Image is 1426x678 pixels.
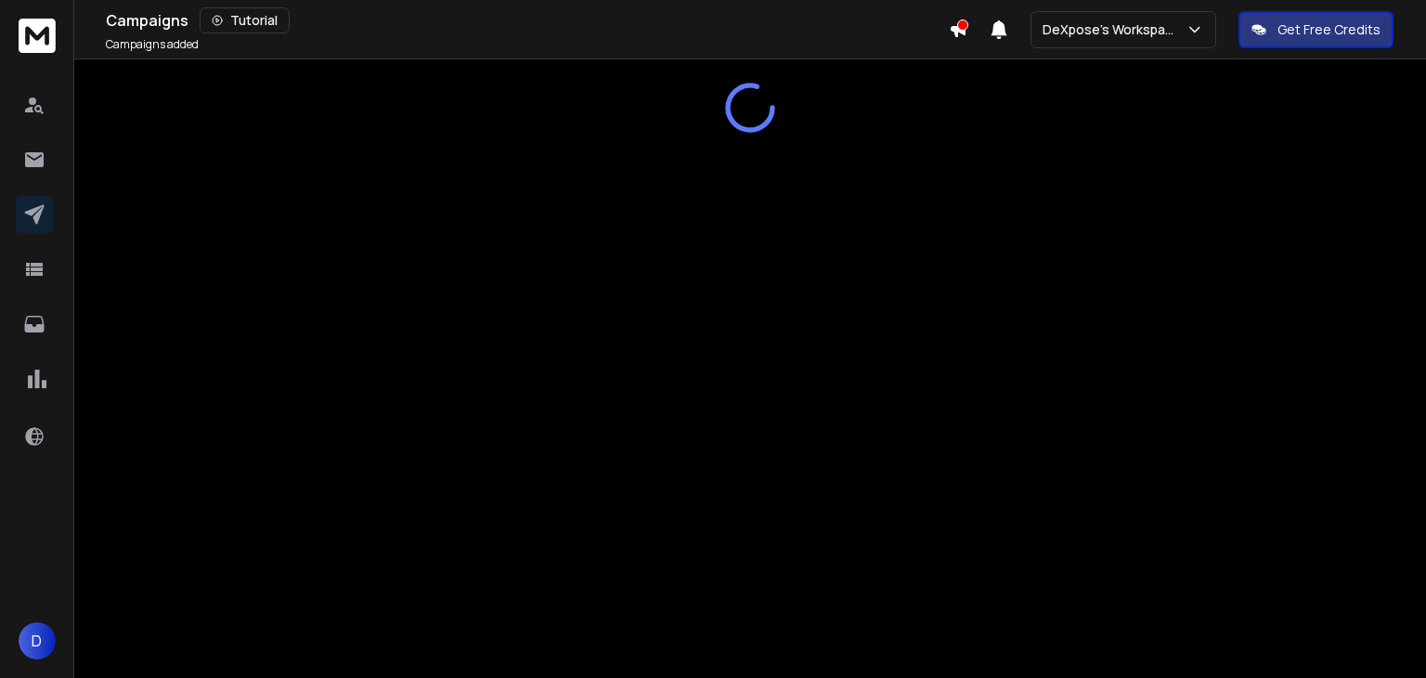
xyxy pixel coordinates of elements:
button: D [19,622,56,659]
p: Campaigns added [106,37,199,52]
p: DeXpose's Workspace [1043,20,1186,39]
button: Get Free Credits [1238,11,1394,48]
div: Campaigns [106,7,949,33]
p: Get Free Credits [1277,20,1381,39]
button: Tutorial [200,7,290,33]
